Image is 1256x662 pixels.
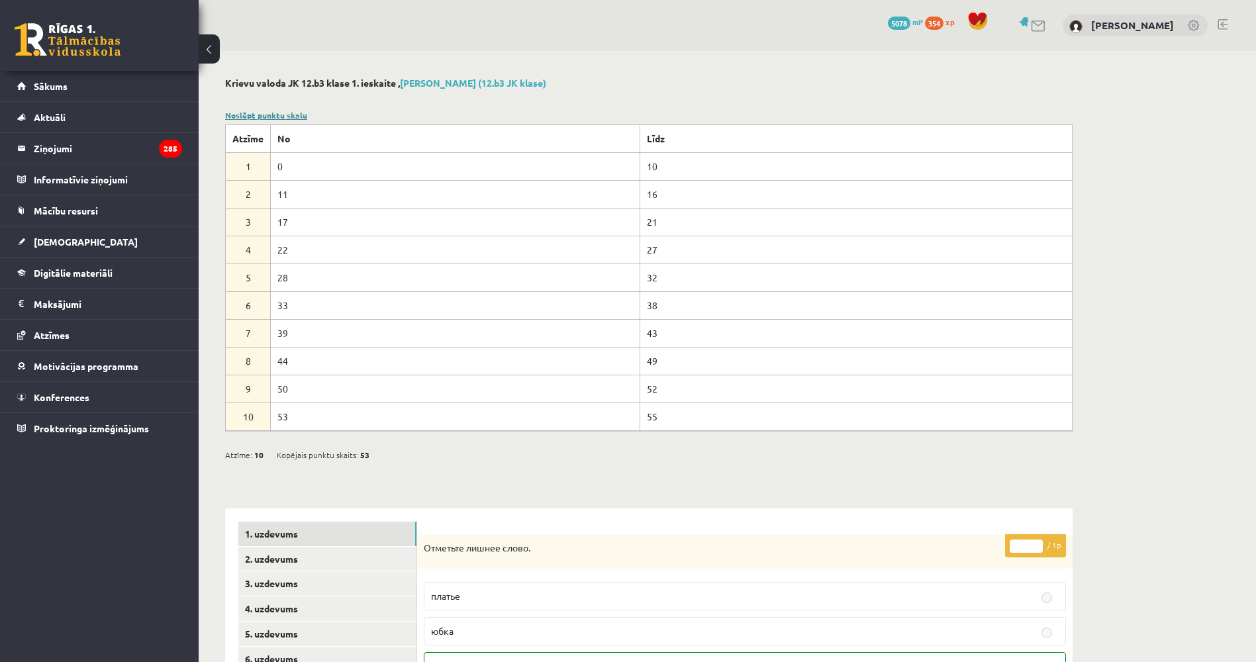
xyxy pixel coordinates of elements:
[17,164,182,195] a: Informatīvie ziņojumi
[17,195,182,226] a: Mācību resursi
[17,320,182,350] a: Atzīmes
[17,351,182,381] a: Motivācijas programma
[226,347,271,375] td: 8
[238,596,416,621] a: 4. uzdevums
[912,17,923,27] span: mP
[34,205,98,216] span: Mācību resursi
[888,17,910,30] span: 5078
[159,140,182,158] i: 285
[34,236,138,248] span: [DEMOGRAPHIC_DATA]
[34,133,182,164] legend: Ziņojumi
[226,152,271,180] td: 1
[360,445,369,465] span: 53
[17,226,182,257] a: [DEMOGRAPHIC_DATA]
[271,180,640,208] td: 11
[925,17,943,30] span: 354
[640,124,1072,152] th: Līdz
[1005,534,1066,557] p: / 1p
[225,110,307,120] a: Noslēpt punktu skalu
[271,319,640,347] td: 39
[34,329,70,341] span: Atzīmes
[15,23,121,56] a: Rīgas 1. Tālmācības vidusskola
[34,391,89,403] span: Konferences
[226,291,271,319] td: 6
[640,347,1072,375] td: 49
[17,258,182,288] a: Digitālie materiāli
[17,71,182,101] a: Sākums
[271,375,640,402] td: 50
[271,124,640,152] th: No
[424,542,1000,555] p: Отметьте лишнее слово.
[34,80,68,92] span: Sākums
[431,590,460,602] span: платье
[34,111,66,123] span: Aktuāli
[238,622,416,646] a: 5. uzdevums
[400,77,546,89] a: [PERSON_NAME] (12.b3 JK klase)
[17,102,182,132] a: Aktuāli
[1041,592,1052,603] input: платье
[271,208,640,236] td: 17
[640,263,1072,291] td: 32
[271,263,640,291] td: 28
[17,382,182,412] a: Konferences
[271,402,640,430] td: 53
[226,319,271,347] td: 7
[640,375,1072,402] td: 52
[17,289,182,319] a: Maksājumi
[945,17,954,27] span: xp
[277,445,358,465] span: Kopējais punktu skaits:
[226,124,271,152] th: Atzīme
[254,445,264,465] span: 10
[640,152,1072,180] td: 10
[17,413,182,444] a: Proktoringa izmēģinājums
[925,17,961,27] a: 354 xp
[640,180,1072,208] td: 16
[1041,628,1052,638] input: юбка
[888,17,923,27] a: 5078 mP
[640,236,1072,263] td: 27
[431,625,454,637] span: юбка
[34,360,138,372] span: Motivācijas programma
[17,133,182,164] a: Ziņojumi285
[226,402,271,430] td: 10
[271,347,640,375] td: 44
[226,236,271,263] td: 4
[1091,19,1174,32] a: [PERSON_NAME]
[226,375,271,402] td: 9
[640,319,1072,347] td: 43
[226,180,271,208] td: 2
[238,571,416,596] a: 3. uzdevums
[34,164,182,195] legend: Informatīvie ziņojumi
[226,263,271,291] td: 5
[225,77,1073,89] h2: Krievu valoda JK 12.b3 klase 1. ieskaite ,
[34,422,149,434] span: Proktoringa izmēģinājums
[640,291,1072,319] td: 38
[238,522,416,546] a: 1. uzdevums
[225,445,252,465] span: Atzīme:
[1069,20,1083,33] img: Oskars Pokrovskis
[238,547,416,571] a: 2. uzdevums
[271,291,640,319] td: 33
[226,208,271,236] td: 3
[640,208,1072,236] td: 21
[34,289,182,319] legend: Maksājumi
[271,236,640,263] td: 22
[271,152,640,180] td: 0
[34,267,113,279] span: Digitālie materiāli
[640,402,1072,430] td: 55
